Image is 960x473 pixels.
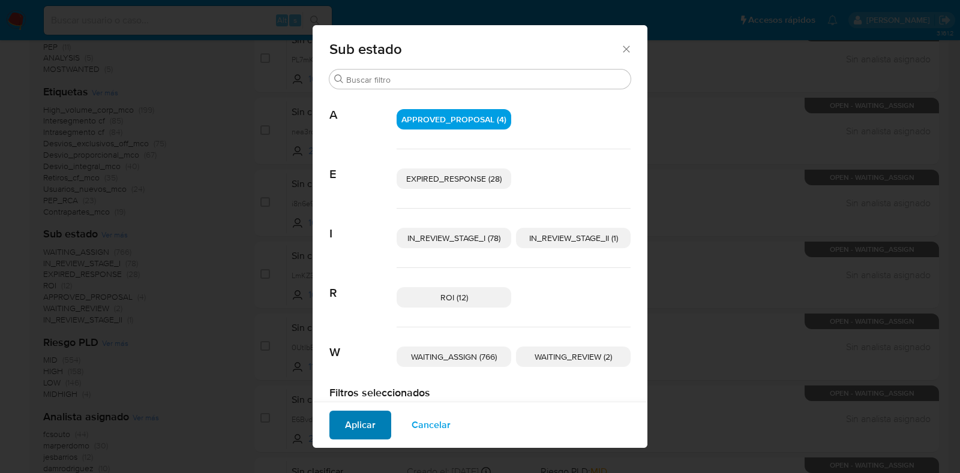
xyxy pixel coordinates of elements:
span: IN_REVIEW_STAGE_I (78) [407,232,500,244]
input: Buscar filtro [346,74,626,85]
span: W [329,327,397,360]
button: Buscar [334,74,344,84]
div: ROI (12) [397,287,511,308]
span: Aplicar [345,412,376,438]
button: Cerrar [620,43,631,54]
span: A [329,90,397,122]
div: WAITING_ASSIGN (766) [397,347,511,367]
span: Sub estado [329,42,620,56]
span: WAITING_ASSIGN (766) [411,351,497,363]
span: Cancelar [412,412,451,438]
button: Cancelar [396,411,466,439]
span: I [329,209,397,241]
div: IN_REVIEW_STAGE_I (78) [397,228,511,248]
button: Aplicar [329,411,391,439]
span: ROI (12) [440,291,468,303]
span: R [329,268,397,300]
span: IN_REVIEW_STAGE_II (1) [529,232,618,244]
span: Borrar selección [335,400,388,412]
div: EXPIRED_RESPONSE (28) [397,168,511,189]
button: Borrar selección [329,399,394,414]
h2: Filtros seleccionados [329,386,631,399]
span: E [329,149,397,182]
span: EXPIRED_RESPONSE (28) [406,173,502,185]
div: IN_REVIEW_STAGE_II (1) [516,228,631,248]
span: WAITING_REVIEW (2) [535,351,612,363]
span: APPROVED_PROPOSAL (4) [401,113,506,125]
div: WAITING_REVIEW (2) [516,347,631,367]
div: APPROVED_PROPOSAL (4) [397,109,511,129]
